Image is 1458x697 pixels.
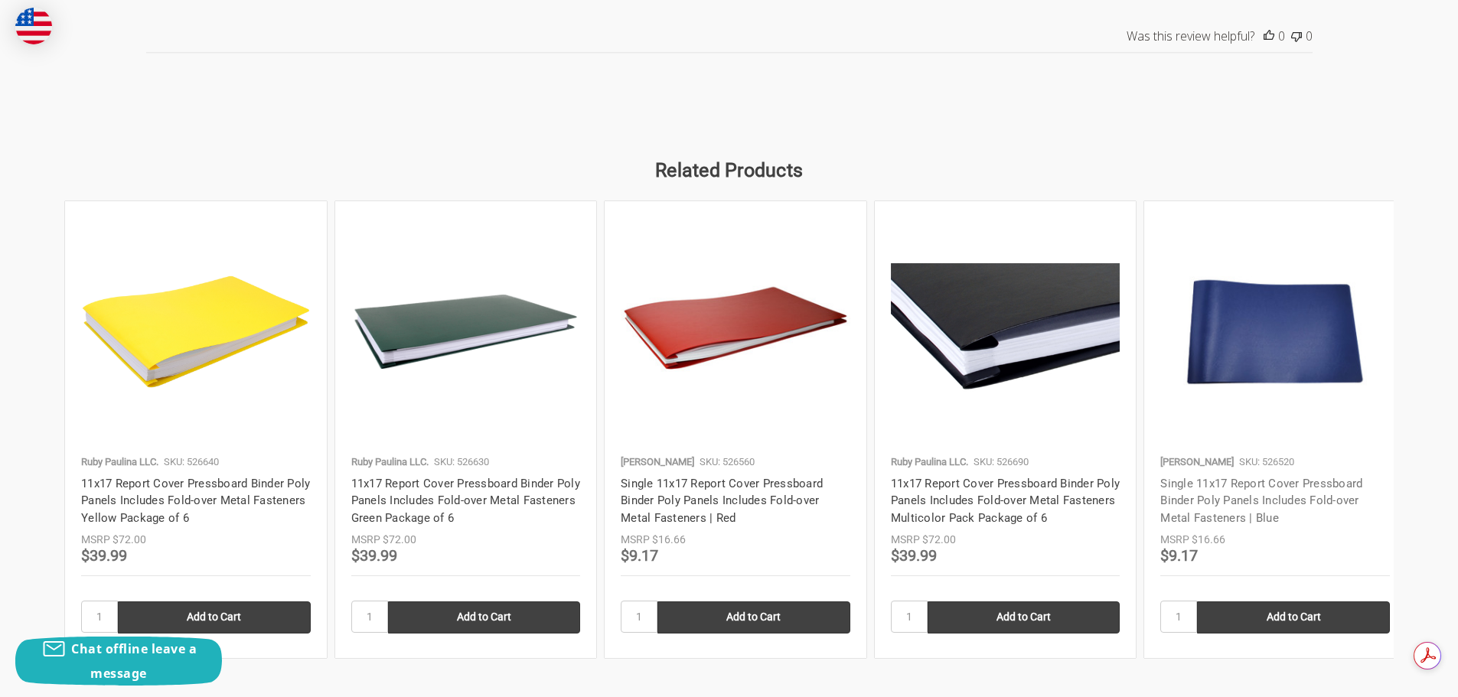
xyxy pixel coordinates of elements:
[621,477,823,525] a: Single 11x17 Report Cover Pressboard Binder Poly Panels Includes Fold-over Metal Fasteners | Red
[621,217,850,447] img: Single 11x17 Report Cover Pressboard Binder Poly Panels Includes Fold-over Metal Fasteners | Red
[1160,532,1189,548] div: MSRP
[351,217,581,447] img: 11x17 Report Cover Pressboard Binder Poly Panels Includes Fold-over Metal Fasteners Green Package...
[1160,546,1198,565] span: $9.17
[81,546,127,565] span: $39.99
[621,532,650,548] div: MSRP
[434,454,489,470] p: SKU: 526630
[388,601,581,633] input: Add to Cart
[1192,533,1225,546] span: $16.66
[1197,601,1390,633] input: Add to Cart
[1306,28,1313,44] div: 0
[15,637,222,686] button: Chat offline leave a message
[113,533,146,546] span: $72.00
[1127,28,1254,44] div: Was this review helpful?
[1239,454,1294,470] p: SKU: 526520
[657,601,850,633] input: Add to Cart
[891,546,937,565] span: $39.99
[1160,454,1234,470] p: [PERSON_NAME]
[928,601,1120,633] input: Add to Cart
[351,477,580,525] a: 11x17 Report Cover Pressboard Binder Poly Panels Includes Fold-over Metal Fasteners Green Package...
[15,8,52,44] img: duty and tax information for United States
[351,454,429,470] p: Ruby Paulina LLC.
[621,546,658,565] span: $9.17
[700,454,755,470] p: SKU: 526560
[891,454,968,470] p: Ruby Paulina LLC.
[71,640,197,682] span: Chat offline leave a message
[351,532,380,548] div: MSRP
[621,454,694,470] p: [PERSON_NAME]
[1264,28,1274,44] button: This review was helpful
[81,454,158,470] p: Ruby Paulina LLC.
[1160,217,1390,447] a: Single 11x17 Report Cover Pressboard Binder Poly Panels Includes Fold-over Metal Fasteners | Blue
[1160,477,1362,525] a: Single 11x17 Report Cover Pressboard Binder Poly Panels Includes Fold-over Metal Fasteners | Blue
[383,533,416,546] span: $72.00
[64,156,1394,185] h2: Related Products
[891,477,1120,525] a: 11x17 Report Cover Pressboard Binder Poly Panels Includes Fold-over Metal Fasteners Multicolor Pa...
[81,217,311,447] img: 11x17 Report Cover Pressboard Binder Poly Panels Includes Fold-over Metal Fasteners Yellow Packag...
[81,532,110,548] div: MSRP
[891,532,920,548] div: MSRP
[891,263,1120,401] img: 11x17 Report Cover Pressboard Binder Poly Panels Includes Fold-over Metal Fasteners Multicolor Pa...
[974,454,1029,470] p: SKU: 526690
[1278,28,1285,44] div: 0
[164,454,219,470] p: SKU: 526640
[1160,253,1390,410] img: Single 11x17 Report Cover Pressboard Binder Poly Panels Includes Fold-over Metal Fasteners | Blue
[652,533,686,546] span: $16.66
[922,533,956,546] span: $72.00
[118,601,311,633] input: Add to Cart
[891,217,1120,447] a: 11x17 Report Cover Pressboard Binder Poly Panels Includes Fold-over Metal Fasteners Multicolor Pa...
[81,477,310,525] a: 11x17 Report Cover Pressboard Binder Poly Panels Includes Fold-over Metal Fasteners Yellow Packag...
[1291,28,1302,44] button: This review was not helpful
[351,546,397,565] span: $39.99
